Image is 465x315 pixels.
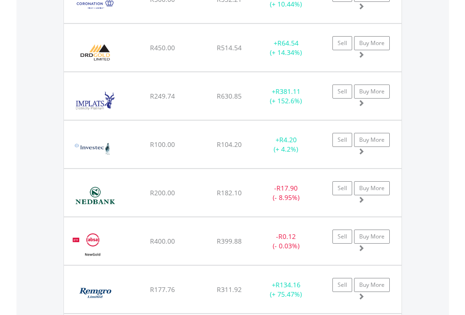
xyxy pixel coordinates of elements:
[277,38,299,47] span: R64.54
[150,140,175,149] span: R100.00
[69,36,122,69] img: EQU.ZA.DRD.png
[332,278,352,292] a: Sell
[276,184,298,192] span: R17.90
[332,85,352,99] a: Sell
[257,232,315,251] div: - (- 0.03%)
[150,92,175,100] span: R249.74
[354,133,390,147] a: Buy More
[217,188,242,197] span: R182.10
[257,184,315,202] div: - (- 8.95%)
[276,280,300,289] span: R134.16
[150,43,175,52] span: R450.00
[257,38,315,57] div: + (+ 14.34%)
[257,280,315,299] div: + (+ 75.47%)
[332,181,352,195] a: Sell
[257,135,315,154] div: + (+ 4.2%)
[354,36,390,50] a: Buy More
[332,230,352,244] a: Sell
[217,43,242,52] span: R514.54
[217,140,242,149] span: R104.20
[69,277,122,311] img: EQU.ZA.REM.png
[150,237,175,246] span: R400.00
[332,133,352,147] a: Sell
[150,188,175,197] span: R200.00
[217,237,242,246] span: R399.88
[354,85,390,99] a: Buy More
[354,278,390,292] a: Buy More
[278,232,296,241] span: R0.12
[332,36,352,50] a: Sell
[276,87,300,96] span: R381.11
[69,181,122,214] img: EQU.ZA.NED.png
[257,87,315,106] div: + (+ 152.6%)
[69,229,116,262] img: EQU.ZA.GLD.png
[217,92,242,100] span: R630.85
[354,181,390,195] a: Buy More
[354,230,390,244] a: Buy More
[69,132,116,166] img: EQU.ZA.INL.png
[69,84,122,117] img: EQU.ZA.IMP.png
[217,285,242,294] span: R311.92
[150,285,175,294] span: R177.76
[279,135,297,144] span: R4.20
